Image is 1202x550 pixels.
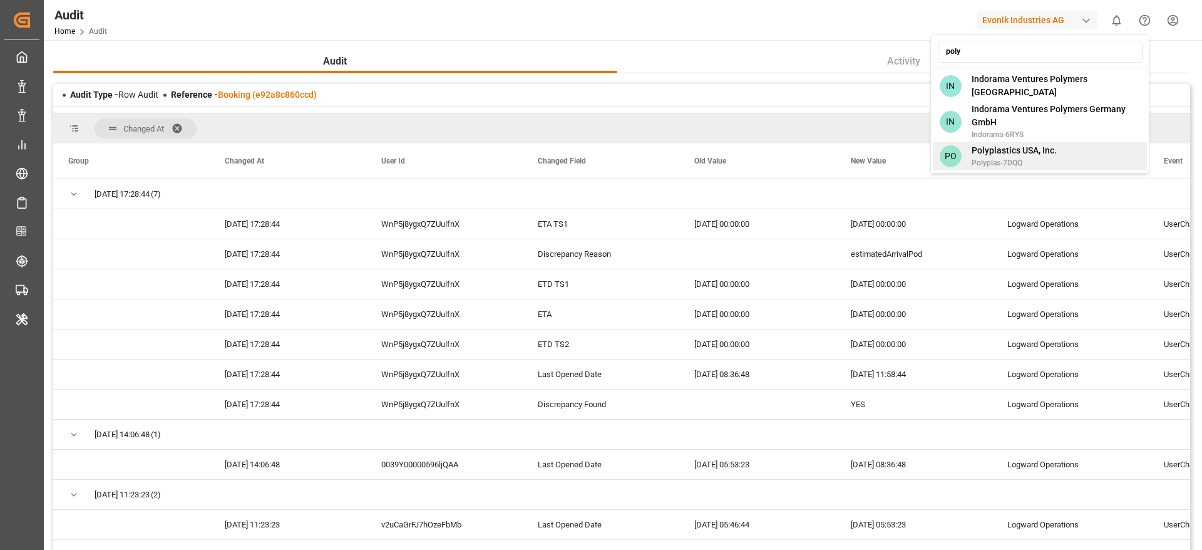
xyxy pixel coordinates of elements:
span: IN [940,111,962,133]
span: Indorama Ventures Polymers Germany GmbH [972,103,1141,129]
span: PO [940,145,962,167]
span: Polyplas-7DQQ [972,157,1057,169]
span: IN [940,75,962,97]
span: Polyplastics USA, Inc. [972,144,1057,157]
span: Indorama Ventures Polymers [GEOGRAPHIC_DATA] [972,73,1141,99]
span: Indorama-6RYS [972,129,1141,140]
input: Search an account... [938,41,1143,63]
